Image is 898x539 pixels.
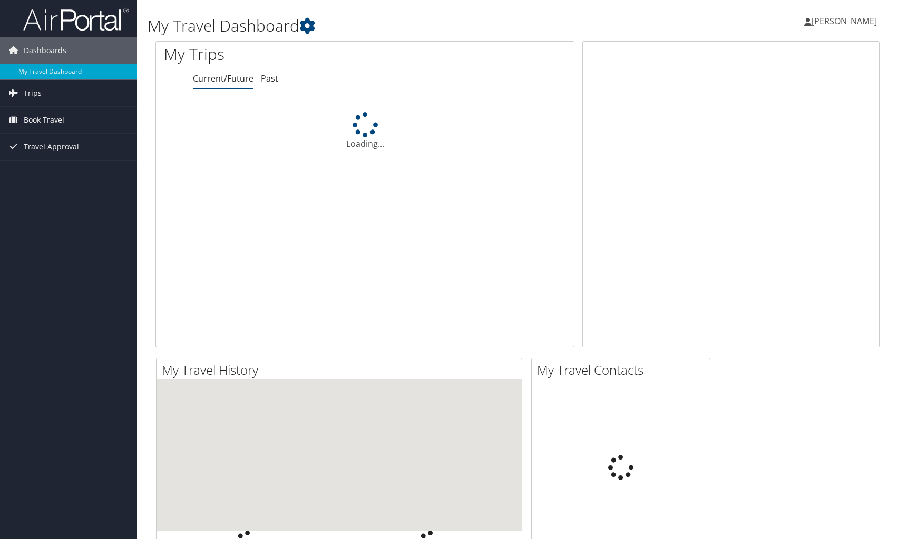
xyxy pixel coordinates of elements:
[804,5,887,37] a: [PERSON_NAME]
[24,134,79,160] span: Travel Approval
[24,107,64,133] span: Book Travel
[164,43,392,65] h1: My Trips
[193,73,253,84] a: Current/Future
[148,15,641,37] h1: My Travel Dashboard
[156,112,574,150] div: Loading...
[24,37,66,64] span: Dashboards
[261,73,278,84] a: Past
[23,7,129,32] img: airportal-logo.png
[24,80,42,106] span: Trips
[162,361,522,379] h2: My Travel History
[537,361,710,379] h2: My Travel Contacts
[812,15,877,27] span: [PERSON_NAME]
